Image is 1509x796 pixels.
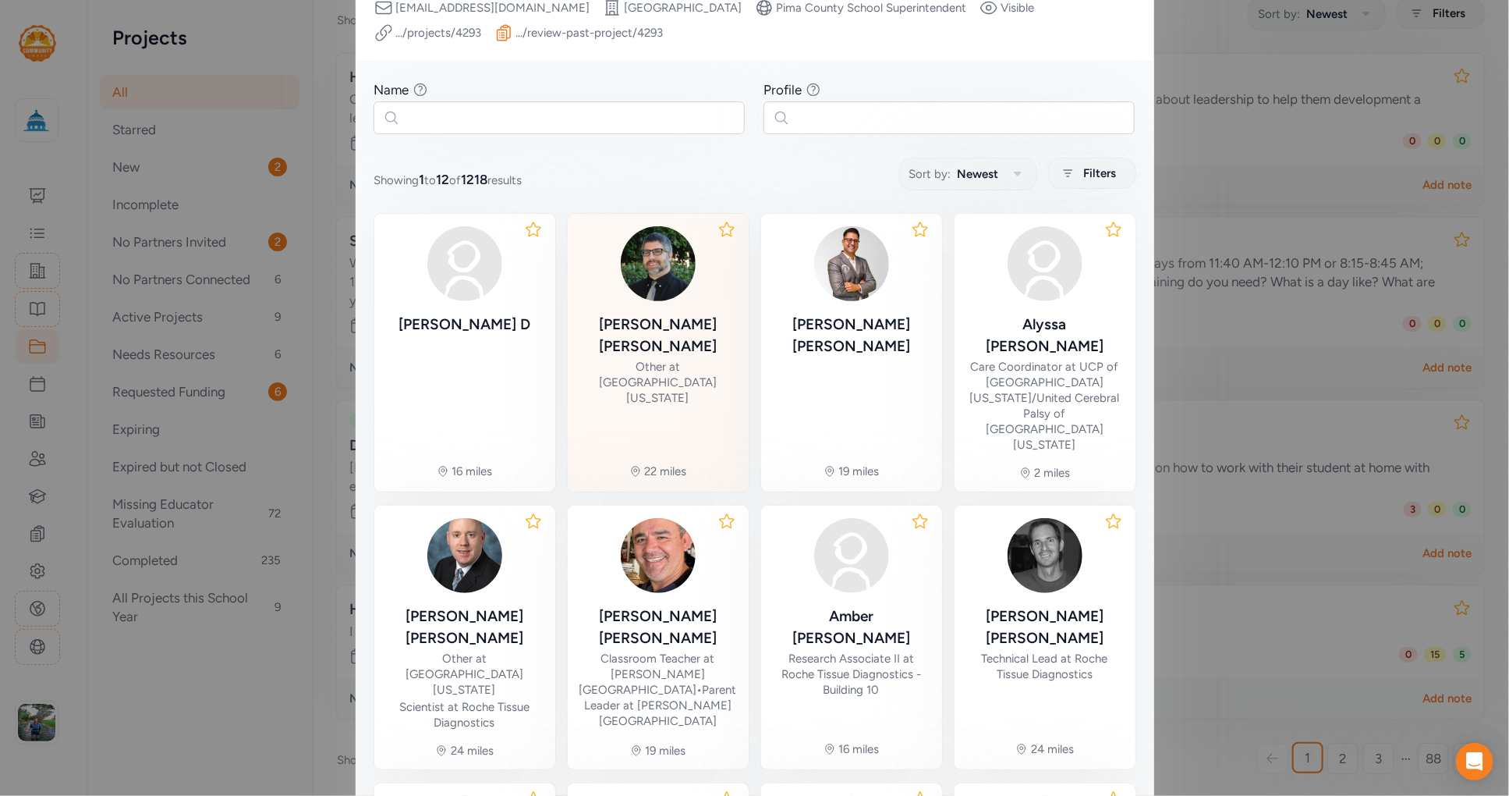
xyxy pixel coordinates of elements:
span: Filters [1084,164,1117,183]
div: Scientist at Roche Tissue Diagnostics [387,699,543,730]
div: Amber [PERSON_NAME] [774,606,930,649]
span: Sort by: [909,165,951,183]
div: [PERSON_NAME] [PERSON_NAME] [579,606,737,649]
div: Profile [764,80,802,99]
div: 24 miles [451,743,494,759]
div: Care Coordinator at UCP of [GEOGRAPHIC_DATA][US_STATE]/United Cerebral Palsy of [GEOGRAPHIC_DATA]... [967,359,1123,453]
div: 24 miles [1031,741,1074,757]
div: 16 miles [452,464,493,479]
button: Sort by:Newest [899,158,1037,190]
img: faDRFXKeQFevzmqlb0Fd [1008,518,1082,593]
div: [PERSON_NAME] [PERSON_NAME] [580,314,736,357]
span: 1218 [462,172,488,187]
img: avatar38fbb18c.svg [814,518,889,593]
div: Other at [GEOGRAPHIC_DATA][US_STATE] [580,359,736,406]
span: Newest [958,165,999,183]
div: Other at [GEOGRAPHIC_DATA][US_STATE] [387,651,543,698]
img: avatar38fbb18c.svg [1008,226,1082,301]
div: Technical Lead at Roche Tissue Diagnostics [967,651,1123,682]
div: [PERSON_NAME] [PERSON_NAME] [967,606,1123,649]
img: avatar38fbb18c.svg [427,226,502,301]
div: 16 miles [839,741,880,757]
img: qdtvqDaMT6ytQclARh4D [621,226,696,301]
img: Mou2w2GRMGQxxhyqxgbS [427,518,502,593]
div: Name [374,80,409,99]
img: nKwRMPIaRJObom85r60Q [621,518,696,593]
div: 22 miles [645,464,687,479]
img: CCnlDmRRsqOfxQGL9rKl [814,226,889,301]
div: 19 miles [646,743,686,759]
div: Open Intercom Messenger [1456,743,1493,780]
a: .../review-past-project/4293 [516,25,664,41]
div: [PERSON_NAME] [PERSON_NAME] [774,314,930,357]
span: 12 [437,172,450,187]
a: .../projects/4293 [396,25,482,41]
div: Research Associate II at Roche Tissue Diagnostics - Building 10 [774,651,930,698]
div: 2 miles [1035,465,1071,481]
span: Showing to of results [374,170,522,189]
span: • [697,683,703,697]
span: 1 [420,172,425,187]
div: [PERSON_NAME] D [399,314,530,336]
div: Alyssa [PERSON_NAME] [967,314,1123,357]
div: [PERSON_NAME] [PERSON_NAME] [387,606,543,649]
div: 19 miles [839,464,880,479]
div: Classroom Teacher at [PERSON_NAME][GEOGRAPHIC_DATA] Parent Leader at [PERSON_NAME][GEOGRAPHIC_DATA] [579,651,737,729]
